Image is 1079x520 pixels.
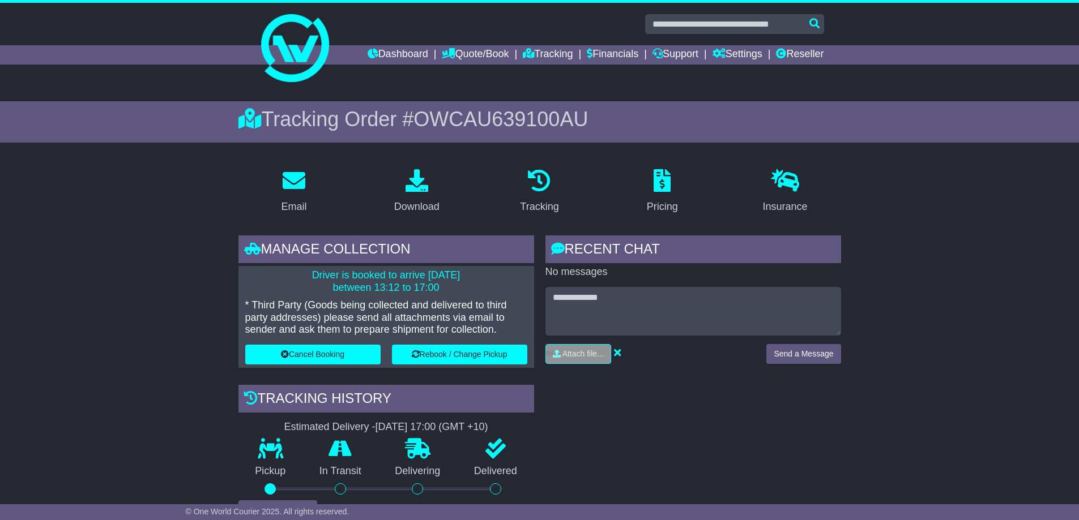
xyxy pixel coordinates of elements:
button: View Full Tracking [238,500,317,520]
div: Email [281,199,306,214]
span: OWCAU639100AU [413,108,588,131]
a: Email [274,165,314,218]
p: Pickup [238,465,303,478]
p: Delivered [457,465,534,478]
div: Estimated Delivery - [238,421,534,433]
button: Cancel Booking [245,345,381,364]
button: Rebook / Change Pickup [392,345,527,364]
p: Driver is booked to arrive [DATE] between 13:12 to 17:00 [245,269,527,294]
div: RECENT CHAT [545,235,841,266]
p: No messages [545,266,841,278]
div: Download [394,199,440,214]
a: Download [387,165,447,218]
a: Financials [587,45,638,65]
div: Pricing [647,199,678,214]
button: Send a Message [766,344,841,364]
p: Delivering [378,465,458,478]
a: Support [652,45,698,65]
div: Tracking [520,199,558,214]
div: Manage collection [238,235,534,266]
a: Pricing [639,165,685,218]
a: Tracking [513,165,566,218]
div: Tracking Order # [238,107,841,131]
div: Tracking history [238,385,534,415]
a: Reseller [776,45,824,65]
a: Insurance [756,165,815,218]
div: Insurance [763,199,808,214]
p: In Transit [302,465,378,478]
a: Tracking [523,45,573,65]
a: Settings [713,45,762,65]
a: Quote/Book [442,45,509,65]
span: © One World Courier 2025. All rights reserved. [186,507,349,516]
div: [DATE] 17:00 (GMT +10) [376,421,488,433]
p: * Third Party (Goods being collected and delivered to third party addresses) please send all atta... [245,299,527,336]
a: Dashboard [368,45,428,65]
